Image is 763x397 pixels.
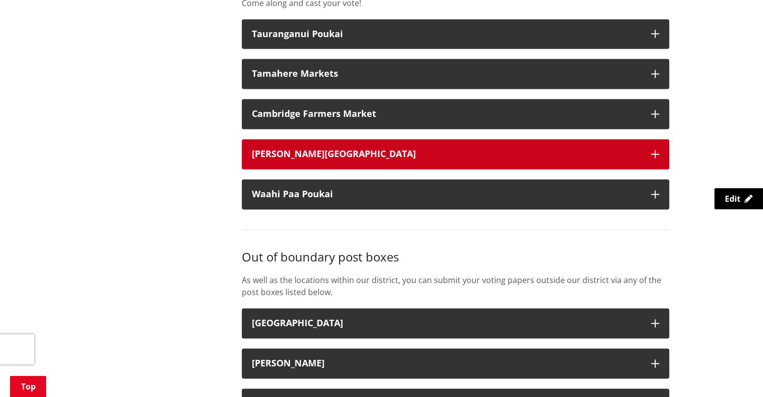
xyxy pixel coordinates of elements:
[242,19,669,49] button: Tauranganui Poukai
[242,59,669,89] button: Tamahere Markets
[10,376,46,397] a: Top
[252,189,641,199] div: Waahi Paa Poukai
[252,109,641,119] div: Cambridge Farmers Market
[242,348,669,378] button: [PERSON_NAME]
[252,317,343,329] strong: [GEOGRAPHIC_DATA]
[725,193,740,204] span: Edit
[252,69,641,79] div: Tamahere Markets
[252,29,641,39] div: Tauranganui Poukai
[242,250,669,264] h3: Out of boundary post boxes
[242,139,669,169] button: [PERSON_NAME][GEOGRAPHIC_DATA]
[242,99,669,129] button: Cambridge Farmers Market
[252,149,641,159] div: [PERSON_NAME][GEOGRAPHIC_DATA]
[242,274,669,298] p: As well as the locations within our district, you can submit your voting papers outside our distr...
[242,308,669,338] button: [GEOGRAPHIC_DATA]
[717,355,753,391] iframe: Messenger Launcher
[252,357,325,369] strong: [PERSON_NAME]
[714,188,763,209] a: Edit
[242,179,669,209] button: Waahi Paa Poukai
